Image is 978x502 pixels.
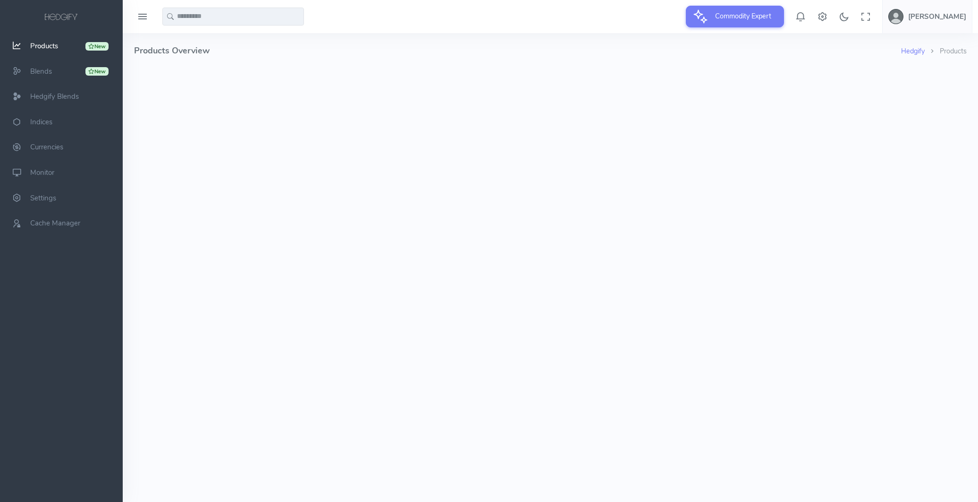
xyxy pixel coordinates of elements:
a: Hedgify [901,46,925,56]
a: Commodity Expert [686,11,784,21]
img: user-image [888,9,903,24]
h4: Products Overview [134,33,901,69]
span: Currencies [30,143,63,152]
div: New [85,42,109,51]
span: Monitor [30,168,54,177]
span: Cache Manager [30,218,80,228]
span: Blends [30,67,52,76]
span: Hedgify Blends [30,92,79,101]
span: Indices [30,117,52,127]
h5: [PERSON_NAME] [908,13,966,20]
span: Commodity Expert [709,6,777,26]
img: logo [43,12,80,23]
span: Settings [30,193,56,203]
li: Products [925,46,967,57]
div: New [85,67,109,76]
button: Commodity Expert [686,6,784,27]
span: Products [30,41,58,51]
